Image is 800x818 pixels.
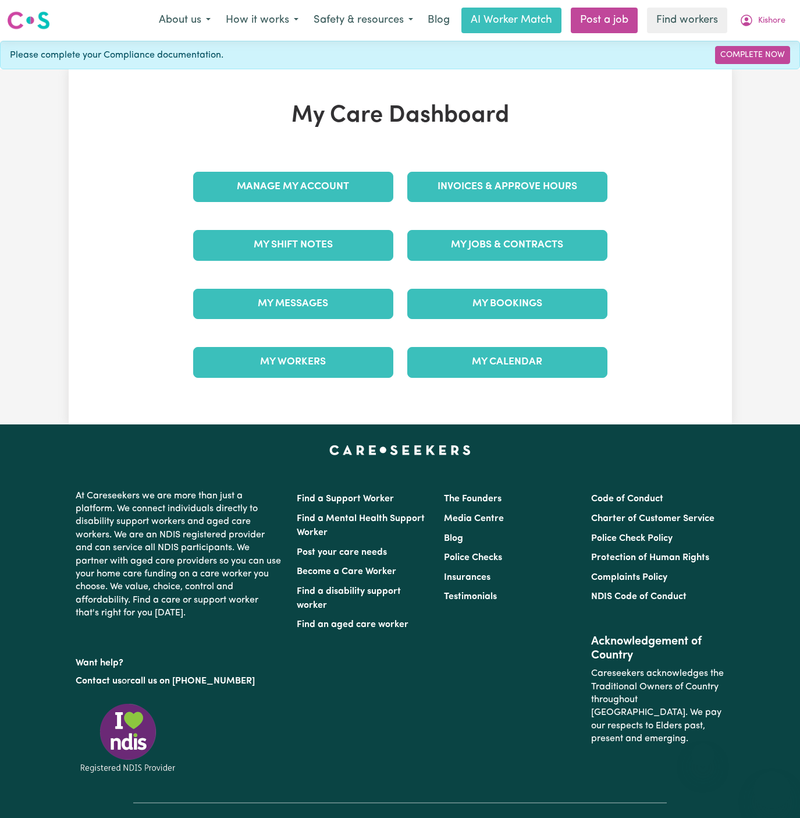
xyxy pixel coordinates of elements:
a: Complaints Policy [591,573,667,582]
h1: My Care Dashboard [186,102,614,130]
a: Manage My Account [193,172,393,202]
a: Post your care needs [297,548,387,557]
button: About us [151,8,218,33]
a: Charter of Customer Service [591,514,714,523]
span: Please complete your Compliance documentation. [10,48,223,62]
a: Blog [421,8,457,33]
a: Police Check Policy [591,534,673,543]
a: Post a job [571,8,638,33]
h2: Acknowledgement of Country [591,635,724,663]
button: How it works [218,8,306,33]
a: Protection of Human Rights [591,553,709,562]
a: My Messages [193,289,393,319]
a: Testimonials [444,592,497,601]
a: Find a Support Worker [297,494,394,504]
a: My Workers [193,347,393,377]
a: Find an aged care worker [297,620,408,629]
iframe: Button to launch messaging window [753,771,791,809]
a: AI Worker Match [461,8,561,33]
a: The Founders [444,494,502,504]
a: Media Centre [444,514,504,523]
button: My Account [732,8,793,33]
span: Kishore [758,15,785,27]
a: My Bookings [407,289,607,319]
a: Find a disability support worker [297,587,401,610]
a: Blog [444,534,463,543]
p: or [76,670,283,692]
a: Invoices & Approve Hours [407,172,607,202]
a: My Calendar [407,347,607,377]
a: Complete Now [715,46,790,64]
button: Safety & resources [306,8,421,33]
a: Code of Conduct [591,494,663,504]
img: Careseekers logo [7,10,50,31]
a: Become a Care Worker [297,567,396,576]
a: Careseekers home page [329,445,471,455]
img: Registered NDIS provider [76,702,180,774]
a: Careseekers logo [7,7,50,34]
a: Find a Mental Health Support Worker [297,514,425,537]
a: My Shift Notes [193,230,393,260]
a: Contact us [76,677,122,686]
a: NDIS Code of Conduct [591,592,687,601]
a: Insurances [444,573,490,582]
a: Find workers [647,8,727,33]
iframe: Close message [691,743,714,767]
p: Want help? [76,652,283,670]
p: At Careseekers we are more than just a platform. We connect individuals directly to disability su... [76,485,283,625]
p: Careseekers acknowledges the Traditional Owners of Country throughout [GEOGRAPHIC_DATA]. We pay o... [591,663,724,750]
a: Police Checks [444,553,502,562]
a: My Jobs & Contracts [407,230,607,260]
a: call us on [PHONE_NUMBER] [130,677,255,686]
